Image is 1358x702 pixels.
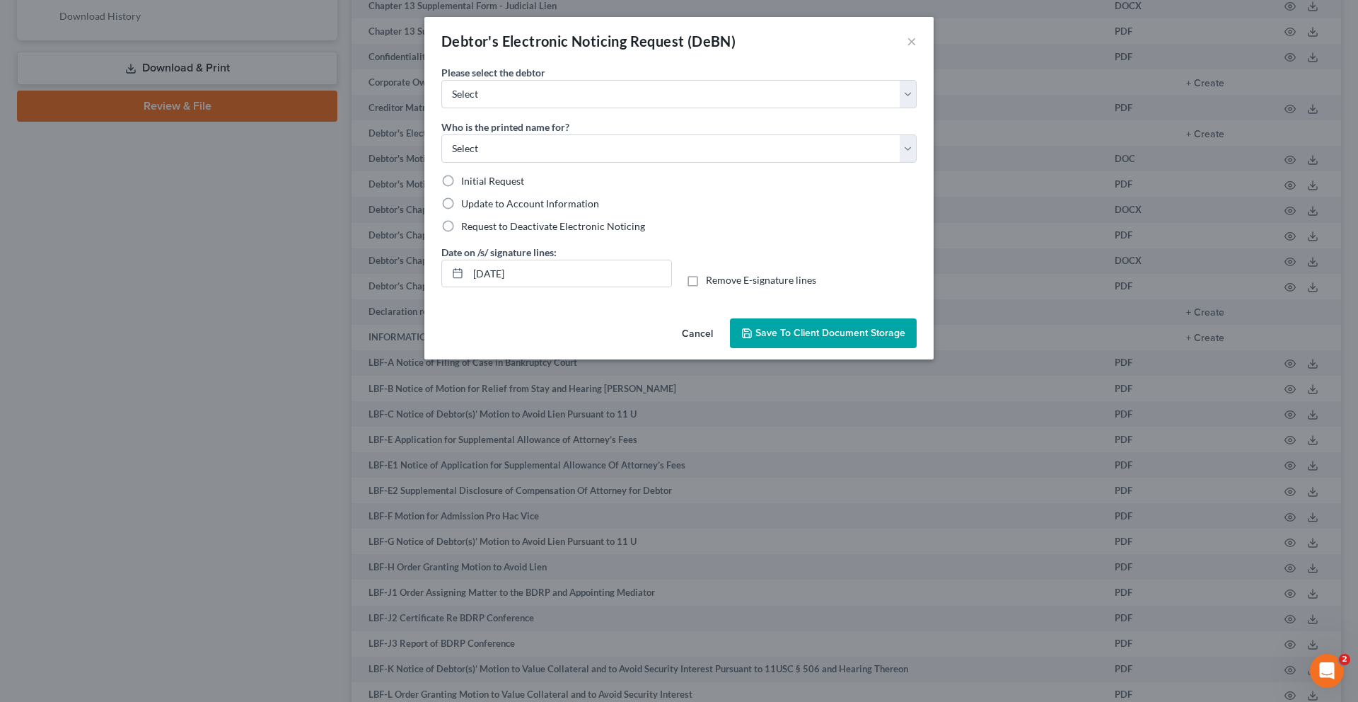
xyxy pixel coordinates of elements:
iframe: Intercom live chat [1310,654,1344,688]
span: Initial Request [461,175,524,187]
div: Debtor's Electronic Noticing Request (DeBN) [441,31,736,51]
label: Please select the debtor [441,65,545,80]
span: Remove E-signature lines [706,274,816,286]
button: × [907,33,917,50]
span: 2 [1339,654,1350,665]
input: MM/DD/YYYY [468,260,671,287]
button: Cancel [671,320,724,348]
span: Request to Deactivate Electronic Noticing [461,220,645,232]
label: Who is the printed name for? [441,120,569,134]
button: Save to Client Document Storage [730,318,917,348]
span: Update to Account Information [461,197,599,209]
span: Save to Client Document Storage [755,327,905,339]
label: Date on /s/ signature lines: [441,245,557,260]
